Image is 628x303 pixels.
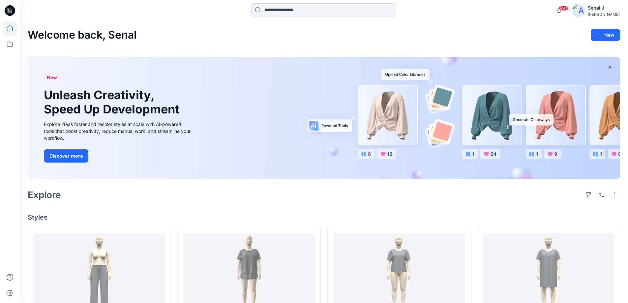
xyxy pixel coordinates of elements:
button: New [591,29,620,41]
h1: Unleash Creativity, Speed Up Development [44,88,182,116]
h4: Styles [28,213,620,221]
div: Senal J [588,4,620,12]
h2: Welcome back, Senal [28,29,136,41]
button: Discover more [44,149,88,163]
div: [PERSON_NAME] [588,12,620,17]
span: New [47,74,57,81]
div: Explore ideas faster and recolor styles at scale with AI-powered tools that boost creativity, red... [44,121,192,141]
h2: Explore [28,190,61,200]
a: Discover more [44,149,192,163]
img: avatar [572,4,585,17]
span: 99+ [558,6,568,11]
